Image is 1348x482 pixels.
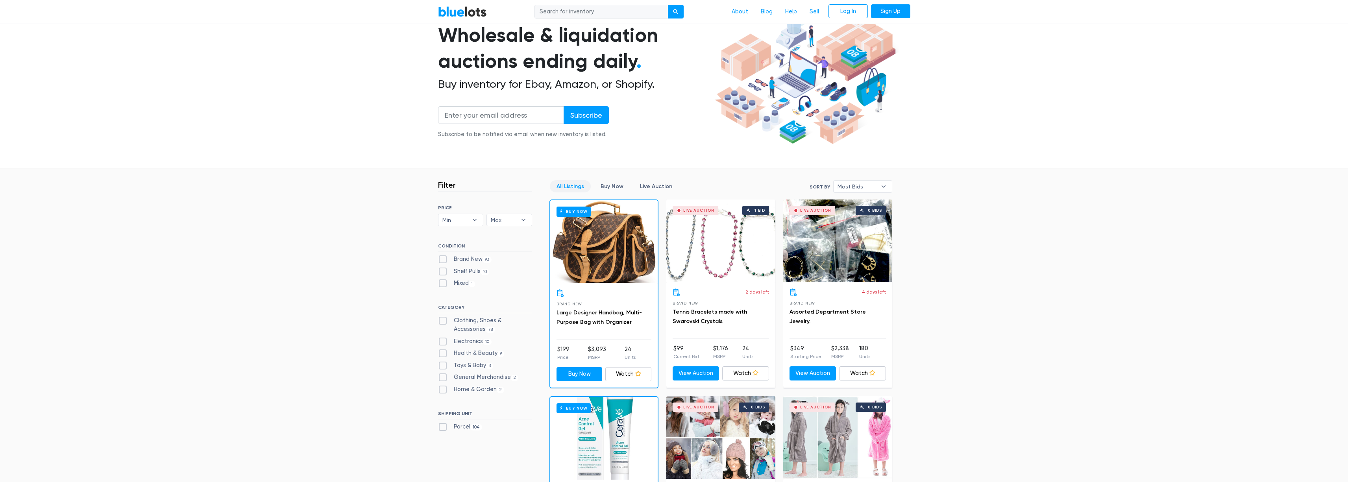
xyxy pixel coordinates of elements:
h6: CONDITION [438,243,532,252]
b: ▾ [875,181,892,192]
a: Log In [828,4,868,18]
label: Parcel [438,423,483,431]
p: Current Bid [673,353,699,360]
div: Subscribe to be notified via email when new inventory is listed. [438,130,609,139]
h6: Buy Now [557,207,591,216]
a: Blog [754,4,779,19]
span: 1 [469,281,475,287]
a: Live Auction 0 bids [783,199,892,282]
b: ▾ [466,214,483,226]
a: Sign Up [871,4,910,18]
a: About [725,4,754,19]
h3: Filter [438,180,456,190]
a: Live Auction 0 bids [783,396,892,479]
input: Search for inventory [534,5,668,19]
li: 180 [859,344,870,360]
input: Enter your email address [438,106,564,124]
a: Live Auction [633,180,679,192]
span: 2 [497,387,505,393]
li: $2,338 [831,344,849,360]
input: Subscribe [564,106,609,124]
h6: PRICE [438,205,532,211]
div: Live Auction [683,209,714,212]
p: Units [625,354,636,361]
div: 0 bids [868,209,882,212]
p: Price [557,354,570,361]
div: 0 bids [868,405,882,409]
p: MSRP [713,353,728,360]
a: Buy Now [550,397,658,480]
p: MSRP [588,354,606,361]
span: 3 [486,363,494,369]
label: Health & Beauty [438,349,505,358]
h1: Wholesale & liquidation auctions ending daily [438,22,712,74]
li: $349 [790,344,821,360]
label: Sort By [810,183,830,190]
p: Units [742,353,753,360]
li: $199 [557,345,570,361]
a: All Listings [550,180,591,192]
span: Most Bids [838,181,877,192]
p: 2 days left [745,288,769,295]
span: 2 [511,375,519,381]
a: Help [779,4,803,19]
h6: CATEGORY [438,305,532,313]
a: View Auction [673,366,719,380]
span: 78 [486,327,496,333]
span: 10 [483,339,492,345]
label: Clothing, Shoes & Accessories [438,316,532,333]
label: General Merchandise [438,373,519,382]
span: 104 [470,424,483,430]
a: Watch [839,366,886,380]
p: Units [859,353,870,360]
span: Min [442,214,468,226]
li: 24 [742,344,753,360]
p: 4 days left [862,288,886,295]
label: Brand New [438,255,492,264]
b: ▾ [515,214,532,226]
a: Buy Now [550,200,658,283]
label: Home & Garden [438,385,505,394]
h6: SHIPPING UNIT [438,411,532,419]
img: hero-ee84e7d0318cb26816c560f6b4441b76977f77a177738b4e94f68c95b2b83dbb.png [712,5,899,148]
span: Brand New [557,302,582,306]
div: 0 bids [751,405,765,409]
li: $1,176 [713,344,728,360]
label: Mixed [438,279,475,288]
h6: Buy Now [557,403,591,413]
span: . [636,49,642,73]
a: Assorted Department Store Jewelry. [790,308,866,325]
label: Electronics [438,337,492,346]
a: Buy Now [557,367,603,381]
p: Starting Price [790,353,821,360]
li: $3,093 [588,345,606,361]
a: Live Auction 0 bids [666,396,775,479]
a: Sell [803,4,825,19]
li: $99 [673,344,699,360]
a: Buy Now [594,180,630,192]
span: Brand New [673,301,698,305]
span: 10 [481,269,490,275]
div: Live Auction [800,209,831,212]
a: Watch [722,366,769,380]
a: Tennis Bracelets made with Swarovski Crystals [673,308,747,325]
li: 24 [625,345,636,361]
label: Shelf Pulls [438,267,490,276]
a: View Auction [790,366,836,380]
label: Toys & Baby [438,361,494,370]
a: Large Designer Handbag, Multi-Purpose Bag with Organizer [557,309,642,325]
a: BlueLots [438,6,487,17]
div: 1 bid [754,209,765,212]
a: Live Auction 1 bid [666,199,775,282]
span: 93 [483,257,492,263]
a: Watch [605,367,651,381]
span: Max [491,214,517,226]
span: Brand New [790,301,815,305]
h2: Buy inventory for Ebay, Amazon, or Shopify. [438,78,712,91]
div: Live Auction [683,405,714,409]
p: MSRP [831,353,849,360]
span: 9 [497,351,505,357]
div: Live Auction [800,405,831,409]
